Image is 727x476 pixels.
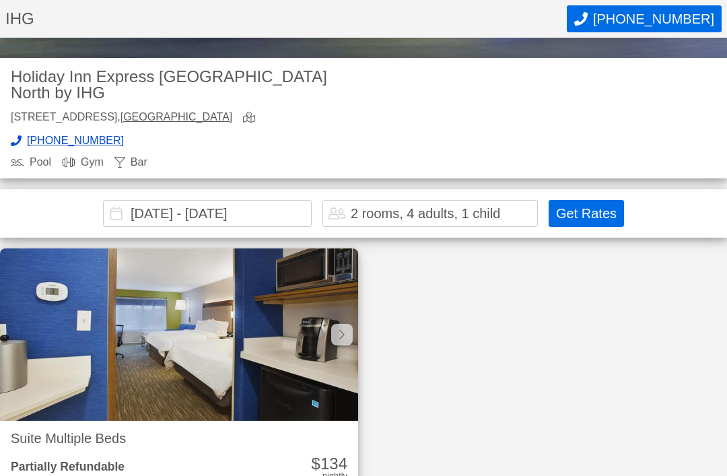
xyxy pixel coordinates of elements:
a: [GEOGRAPHIC_DATA] [120,111,233,123]
a: view map [243,112,261,125]
div: [STREET_ADDRESS], [11,112,232,125]
div: Bar [114,157,147,168]
button: Get Rates [549,200,624,227]
h2: Holiday Inn Express [GEOGRAPHIC_DATA] North by IHG [11,69,353,101]
input: Choose Dates [103,200,312,227]
button: Call [567,5,722,32]
div: 2 rooms, 4 adults, 1 child [351,207,500,220]
h1: IHG [5,11,567,27]
div: Pool [11,157,51,168]
div: Gym [62,157,104,168]
span: $ [312,454,320,473]
div: 134 [312,456,347,472]
span: [PHONE_NUMBER] [593,11,714,27]
span: [PHONE_NUMBER] [27,135,124,146]
h2: Suite Multiple Beds [11,432,347,445]
div: Partially Refundable [11,461,254,473]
